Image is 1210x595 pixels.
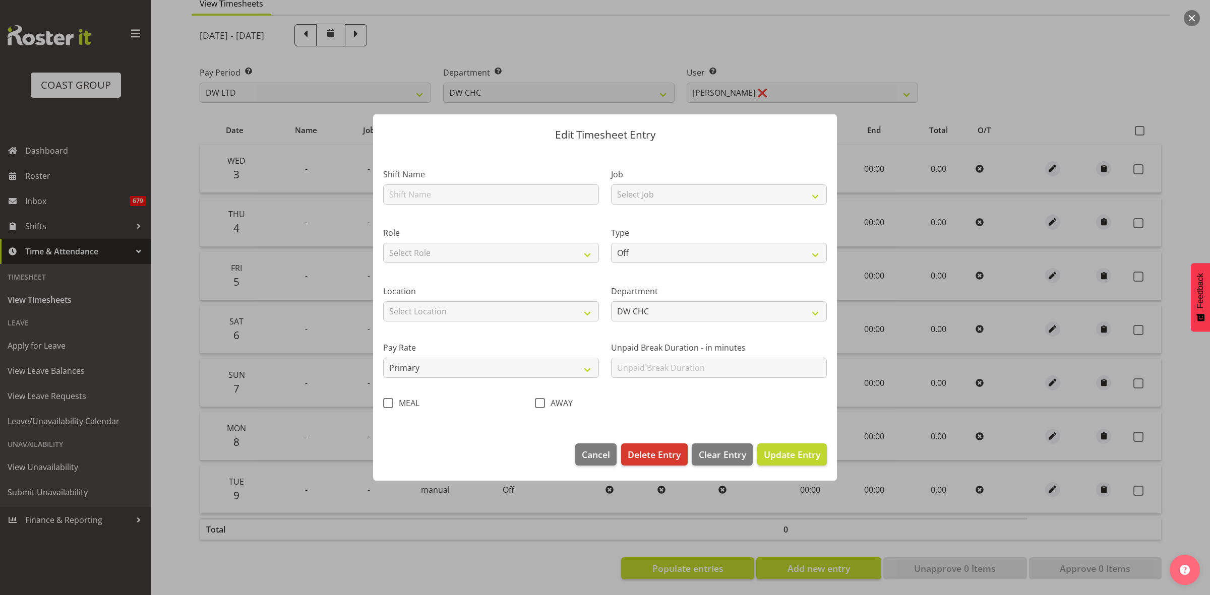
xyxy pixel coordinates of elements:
label: Pay Rate [383,342,599,354]
button: Delete Entry [621,443,687,466]
button: Feedback - Show survey [1191,263,1210,332]
span: Feedback [1196,273,1205,308]
button: Update Entry [757,443,827,466]
span: Cancel [582,448,610,461]
span: Delete Entry [628,448,681,461]
p: Edit Timesheet Entry [383,129,827,140]
span: Update Entry [764,448,820,460]
img: help-xxl-2.png [1180,565,1190,575]
label: Unpaid Break Duration - in minutes [611,342,827,354]
button: Cancel [575,443,617,466]
input: Unpaid Break Duration [611,358,827,378]
label: Shift Name [383,168,599,180]
button: Clear Entry [692,443,752,466]
label: Job [611,168,827,180]
span: MEAL [393,398,419,408]
label: Department [611,285,827,297]
span: Clear Entry [699,448,746,461]
span: AWAY [545,398,573,408]
label: Type [611,227,827,239]
input: Shift Name [383,184,599,205]
label: Role [383,227,599,239]
label: Location [383,285,599,297]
